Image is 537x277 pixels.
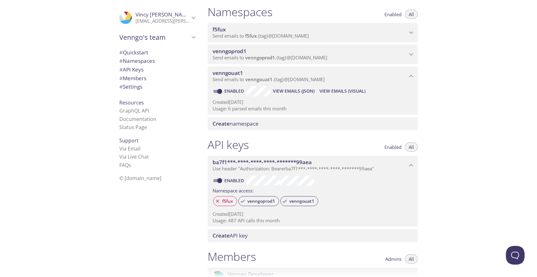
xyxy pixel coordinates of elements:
[119,107,149,114] a: GraphQL API
[119,124,147,131] a: Status Page
[208,23,418,42] div: f5fux namespace
[208,67,418,86] div: venngouat1 namespace
[208,138,249,152] h1: API keys
[208,5,273,19] h1: Namespaces
[119,33,190,42] span: Venngo's team
[405,254,418,264] button: All
[208,250,256,264] h1: Members
[119,145,140,152] a: Via Email
[382,254,405,264] button: Admins
[114,57,200,65] div: Namespaces
[119,175,161,182] span: © [DOMAIN_NAME]
[114,65,200,74] div: API Keys
[213,120,259,127] span: namespace
[208,229,418,242] div: Create API Key
[381,10,405,19] button: Enabled
[114,74,200,83] div: Members
[213,48,246,55] span: venngoprod1
[223,88,246,94] a: Enabled
[213,211,413,217] p: Created [DATE]
[208,45,418,64] div: venngoprod1 namespace
[119,83,142,90] span: Settings
[213,33,309,39] span: Send emails to . {tag} @[DOMAIN_NAME]
[213,186,254,195] label: Namespace access:
[119,162,131,169] a: FAQ
[213,120,230,127] span: Create
[381,142,405,152] button: Enabled
[114,29,200,45] div: Venngo's team
[119,137,139,144] span: Support
[245,76,273,82] span: venngouat1
[244,198,279,204] span: venngoprod1
[119,49,123,56] span: #
[218,198,237,204] span: f5fux
[213,217,413,224] p: Usage: 487 API calls this month
[213,196,237,206] div: f5fux
[405,142,418,152] button: All
[506,246,525,265] iframe: Help Scout Beacon - Open
[119,83,123,90] span: #
[119,57,155,64] span: Namespaces
[213,105,413,112] p: Usage: 6 parsed emails this month
[213,54,327,61] span: Send emails to . {tag} @[DOMAIN_NAME]
[208,117,418,130] div: Create namespace
[319,87,365,95] span: View Emails (Visual)
[273,87,314,95] span: View Emails (JSON)
[286,198,318,204] span: venngouat1
[213,232,230,239] span: Create
[213,76,325,82] span: Send emails to . {tag} @[DOMAIN_NAME]
[245,54,275,61] span: venngoprod1
[280,196,318,206] div: venngouat1
[119,57,123,64] span: #
[238,196,279,206] div: venngoprod1
[213,69,243,76] span: venngouat1
[114,48,200,57] div: Quickstart
[119,99,144,106] span: Resources
[135,18,190,24] p: [EMAIL_ADDRESS][PERSON_NAME][DOMAIN_NAME]
[119,153,149,160] a: Via Live Chat
[223,178,246,183] a: Enabled
[119,66,123,73] span: #
[213,232,248,239] span: API key
[119,75,146,82] span: Members
[119,49,148,56] span: Quickstart
[114,7,200,28] div: Vincy Joseph
[135,11,192,18] span: Vincy [PERSON_NAME]
[317,86,368,96] button: View Emails (Visual)
[405,10,418,19] button: All
[119,116,156,122] a: Documentation
[213,26,226,33] span: f5fux
[213,99,413,105] p: Created [DATE]
[270,86,317,96] button: View Emails (JSON)
[129,162,131,169] span: s
[119,75,123,82] span: #
[245,33,257,39] span: f5fux
[114,82,200,91] div: Team Settings
[119,66,144,73] span: API Keys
